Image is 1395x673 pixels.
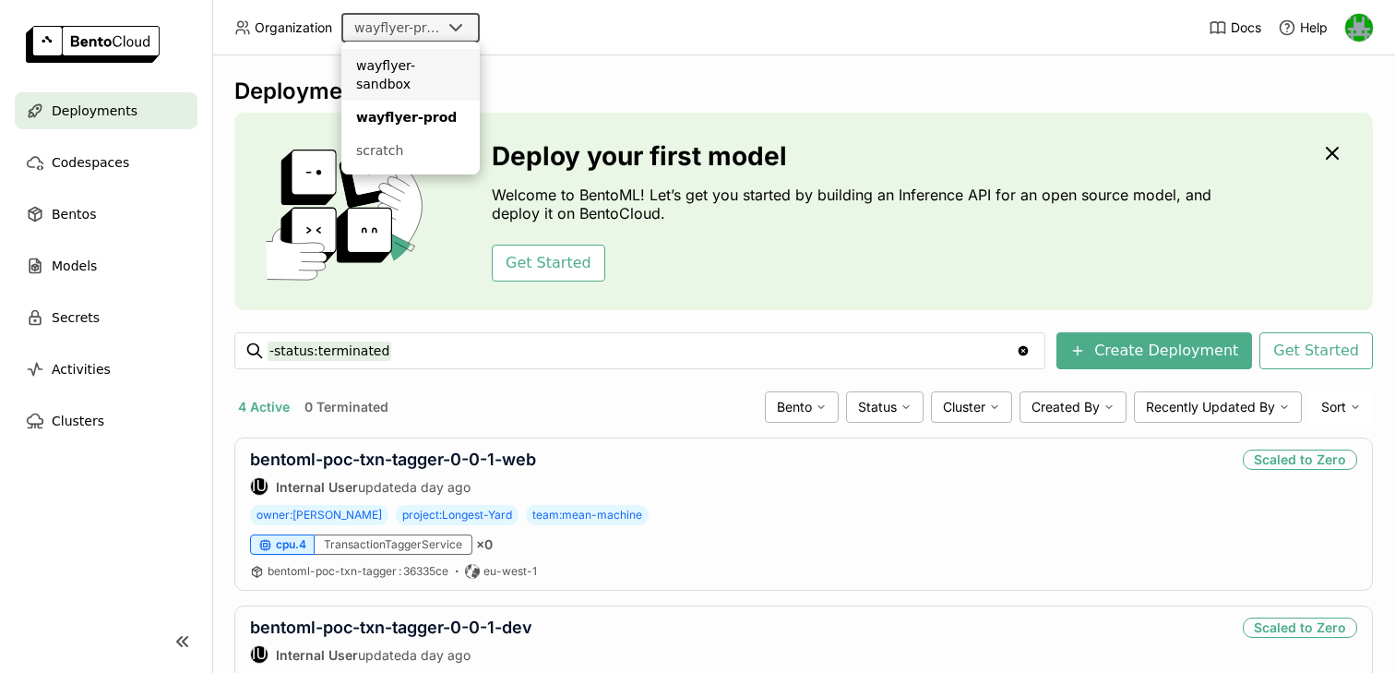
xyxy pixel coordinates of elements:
[356,108,465,126] div: wayflyer-prod
[276,647,358,663] strong: Internal User
[1031,399,1100,415] span: Created By
[1231,19,1261,36] span: Docs
[249,142,447,281] img: cover onboarding
[1134,391,1302,423] div: Recently Updated By
[356,56,465,93] div: wayflyer-sandbox
[356,141,465,160] div: scratch
[15,144,197,181] a: Codespaces
[1243,618,1357,638] div: Scaled to Zero
[483,564,537,579] span: eu-west-1
[858,399,897,415] span: Status
[251,646,268,663] div: IU
[943,399,985,415] span: Cluster
[250,505,388,525] span: owner:[PERSON_NAME]
[52,358,111,380] span: Activities
[1056,332,1252,369] button: Create Deployment
[476,536,493,553] span: × 0
[15,403,197,439] a: Clusters
[250,618,532,637] a: bentoml-poc-txn-tagger-0-0-1-dev
[52,151,129,174] span: Codespaces
[1146,399,1275,415] span: Recently Updated By
[777,399,812,415] span: Bento
[341,42,480,174] ul: Menu
[399,564,401,578] span: :
[251,478,268,495] div: IU
[1309,391,1373,423] div: Sort
[1300,19,1328,36] span: Help
[250,477,268,496] div: Internal User
[234,395,293,419] button: 4 Active
[765,391,839,423] div: Bento
[15,351,197,388] a: Activities
[52,203,96,225] span: Bentos
[268,564,448,578] span: bentoml-poc-txn-tagger 36335ce
[315,535,472,555] div: TransactionTaggerService
[255,19,332,36] span: Organization
[492,186,1221,222] p: Welcome to BentoML! Let’s get you started by building an Inference API for an open source model, ...
[846,391,924,423] div: Status
[15,299,197,336] a: Secrets
[250,645,532,664] div: updated
[1259,332,1373,369] button: Get Started
[52,255,97,277] span: Models
[250,477,536,496] div: updated
[396,505,519,525] span: project:Longest-Yard
[276,537,306,552] span: cpu.4
[15,196,197,233] a: Bentos
[1019,391,1127,423] div: Created By
[276,479,358,495] strong: Internal User
[15,247,197,284] a: Models
[301,395,392,419] button: 0 Terminated
[1321,399,1346,415] span: Sort
[1243,450,1357,470] div: Scaled to Zero
[443,19,445,38] input: Selected wayflyer-prod.
[526,505,649,525] span: team:mean-machine
[492,141,1221,171] h3: Deploy your first model
[26,26,160,63] img: logo
[1345,14,1373,42] img: Sean Hickey
[268,336,1016,366] input: Search
[52,410,104,432] span: Clusters
[250,645,268,664] div: Internal User
[268,564,448,579] a: bentoml-poc-txn-tagger:36335ce
[52,306,100,329] span: Secrets
[1278,18,1328,37] div: Help
[15,92,197,129] a: Deployments
[410,479,471,495] span: a day ago
[354,18,441,37] div: wayflyer-prod
[410,647,471,663] span: a day ago
[1209,18,1261,37] a: Docs
[250,450,536,469] a: bentoml-poc-txn-tagger-0-0-1-web
[1016,343,1031,358] svg: Clear value
[931,391,1012,423] div: Cluster
[492,245,605,282] button: Get Started
[234,78,1373,105] div: Deployments
[52,100,137,122] span: Deployments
